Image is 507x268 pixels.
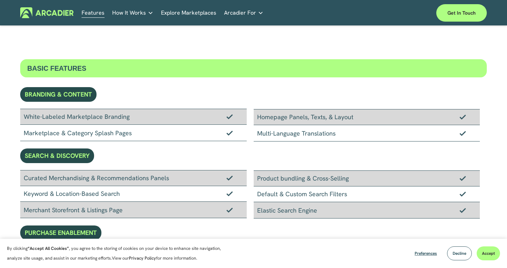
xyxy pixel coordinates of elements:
img: Checkmark [226,130,233,135]
div: Curated Merchandising & Recommendations Panels [20,170,246,186]
div: Product bundling & Cross-Selling [254,170,480,186]
img: Checkmark [226,191,233,196]
a: Privacy Policy [129,255,156,261]
span: How It Works [112,8,146,18]
div: Keyword & Location-Based Search [20,186,246,202]
div: Homepage Panels, Texts, & Layout [254,109,480,125]
img: Checkmark [226,207,233,212]
div: White-Labeled Marketplace Branding [20,109,246,125]
a: folder dropdown [224,7,263,18]
strong: “Accept All Cookies” [28,245,69,251]
div: Default & Custom Search Filters [254,186,480,202]
img: Checkmark [460,191,466,196]
button: Accept [477,246,500,260]
img: Checkmark [226,114,233,119]
button: Decline [447,246,472,260]
img: Checkmark [460,114,466,119]
span: Arcadier For [224,8,256,18]
div: PURCHASE ENABLEMENT [20,225,101,240]
img: Checkmark [460,176,466,181]
div: BASIC FEATURES [20,59,487,77]
span: Preferences [415,251,437,256]
a: Get in touch [436,4,487,22]
img: Checkmark [460,208,466,213]
div: Merchant Storefront & Listings Page [20,202,246,218]
span: Accept [482,251,495,256]
div: BRANDING & CONTENT [20,87,97,102]
div: Elastic Search Engine [254,202,480,219]
img: Checkmark [226,175,233,180]
span: Decline [453,251,466,256]
a: Features [82,7,105,18]
a: Explore Marketplaces [161,7,216,18]
p: By clicking , you agree to the storing of cookies on your device to enhance site navigation, anal... [7,244,233,263]
button: Preferences [409,246,442,260]
img: Checkmark [460,131,466,136]
a: folder dropdown [112,7,153,18]
img: Arcadier [20,7,74,18]
div: Marketplace & Category Splash Pages [20,125,246,141]
div: Multi-Language Translations [254,125,480,141]
div: SEARCH & DISCOVERY [20,148,94,163]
